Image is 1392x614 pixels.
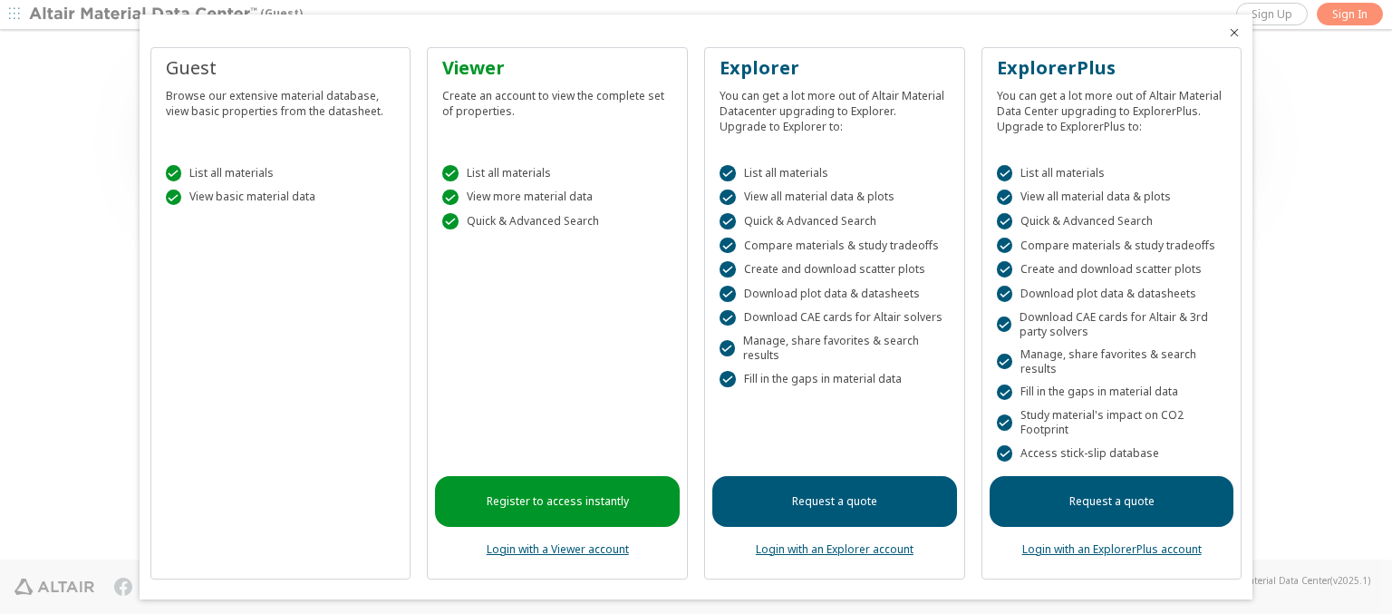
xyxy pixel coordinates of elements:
[720,213,736,229] div: 
[720,286,736,302] div: 
[442,165,672,181] div: List all materials
[997,286,1227,302] div: Download plot data & datasheets
[720,310,736,326] div: 
[442,165,459,181] div: 
[997,347,1227,376] div: Manage, share favorites & search results
[997,414,1012,431] div: 
[997,317,1011,333] div: 
[442,81,672,119] div: Create an account to view the complete set of properties.
[442,213,672,229] div: Quick & Advanced Search
[166,55,396,81] div: Guest
[1227,25,1242,40] button: Close
[166,190,396,206] div: View basic material data
[720,334,950,363] div: Manage, share favorites & search results
[720,371,736,387] div: 
[166,165,396,181] div: List all materials
[720,165,736,181] div: 
[997,213,1013,229] div: 
[997,286,1013,302] div: 
[166,165,182,181] div: 
[720,238,950,254] div: Compare materials & study tradeoffs
[720,190,736,206] div: 
[990,476,1234,527] a: Request a quote
[997,165,1013,181] div: 
[997,310,1227,339] div: Download CAE cards for Altair & 3rd party solvers
[997,81,1227,134] div: You can get a lot more out of Altair Material Data Center upgrading to ExplorerPlus. Upgrade to E...
[712,476,957,527] a: Request a quote
[720,165,950,181] div: List all materials
[166,190,182,206] div: 
[720,213,950,229] div: Quick & Advanced Search
[720,190,950,206] div: View all material data & plots
[997,445,1013,462] div: 
[487,541,629,557] a: Login with a Viewer account
[720,371,950,387] div: Fill in the gaps in material data
[997,165,1227,181] div: List all materials
[435,476,680,527] a: Register to access instantly
[997,261,1013,278] div: 
[997,385,1013,401] div: 
[1022,541,1202,557] a: Login with an ExplorerPlus account
[720,310,950,326] div: Download CAE cards for Altair solvers
[720,261,950,278] div: Create and download scatter plots
[997,213,1227,229] div: Quick & Advanced Search
[720,261,736,278] div: 
[997,408,1227,437] div: Study material's impact on CO2 Footprint
[720,340,735,356] div: 
[997,261,1227,278] div: Create and download scatter plots
[997,190,1227,206] div: View all material data & plots
[720,238,736,254] div: 
[442,190,672,206] div: View more material data
[166,81,396,119] div: Browse our extensive material database, view basic properties from the datasheet.
[442,55,672,81] div: Viewer
[442,190,459,206] div: 
[720,286,950,302] div: Download plot data & datasheets
[997,238,1227,254] div: Compare materials & study tradeoffs
[997,385,1227,401] div: Fill in the gaps in material data
[997,55,1227,81] div: ExplorerPlus
[997,238,1013,254] div: 
[997,445,1227,462] div: Access stick-slip database
[720,81,950,134] div: You can get a lot more out of Altair Material Datacenter upgrading to Explorer. Upgrade to Explor...
[756,541,913,557] a: Login with an Explorer account
[720,55,950,81] div: Explorer
[997,190,1013,206] div: 
[442,213,459,229] div: 
[997,354,1012,370] div: 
